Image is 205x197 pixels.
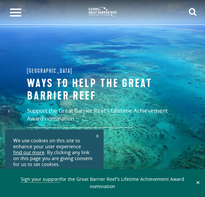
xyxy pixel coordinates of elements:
[27,67,73,76] span: [GEOGRAPHIC_DATA]
[93,128,102,143] a: x
[21,176,184,190] span: for the Great Barrier Reef’s Lifetime Achievement Award nomination
[86,4,119,19] img: CGBR-TNQ_dual-logo.svg
[13,138,95,167] div: We use cookies on this site to enhance your user experience . By clicking any link on this page y...
[27,77,178,102] h1: Ways to help the great barrier reef
[21,176,60,183] a: Sign your support
[194,180,202,186] button: Close
[13,150,44,155] a: find out more
[27,107,178,128] p: Support the Great Barrier Reef’s Lifetime Achievement Award nomination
